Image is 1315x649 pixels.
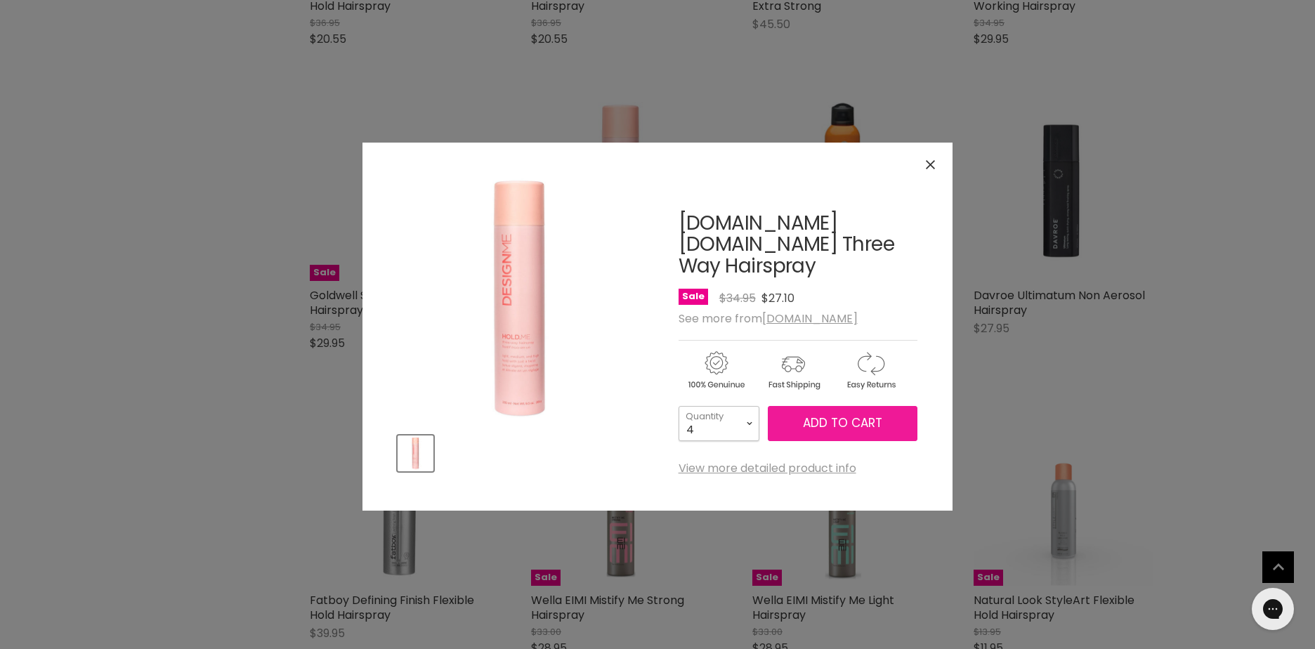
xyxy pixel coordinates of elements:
a: [DOMAIN_NAME] [762,310,858,327]
div: Design.ME Hold.ME Three Way Hairspray image. Click or Scroll to Zoom. [398,178,642,422]
img: genuine.gif [679,349,753,392]
iframe: Gorgias live chat messenger [1245,583,1301,635]
select: Quantity [679,406,759,441]
img: Design.ME Hold.ME Three Way Hairspray [399,437,432,470]
div: Product thumbnails [395,431,644,471]
a: View more detailed product info [679,462,856,475]
span: Sale [679,289,708,305]
img: returns.gif [833,349,908,392]
button: Design.ME Hold.ME Three Way Hairspray [398,435,433,471]
span: $34.95 [719,290,756,306]
a: [DOMAIN_NAME] [DOMAIN_NAME] Three Way Hairspray [679,209,894,280]
img: Design.ME Hold.ME Three Way Hairspray [398,178,642,422]
button: Add to cart [768,406,917,441]
span: Add to cart [803,414,882,431]
span: $27.10 [761,290,794,306]
span: See more from [679,310,858,327]
button: Close [915,150,946,180]
img: shipping.gif [756,349,830,392]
